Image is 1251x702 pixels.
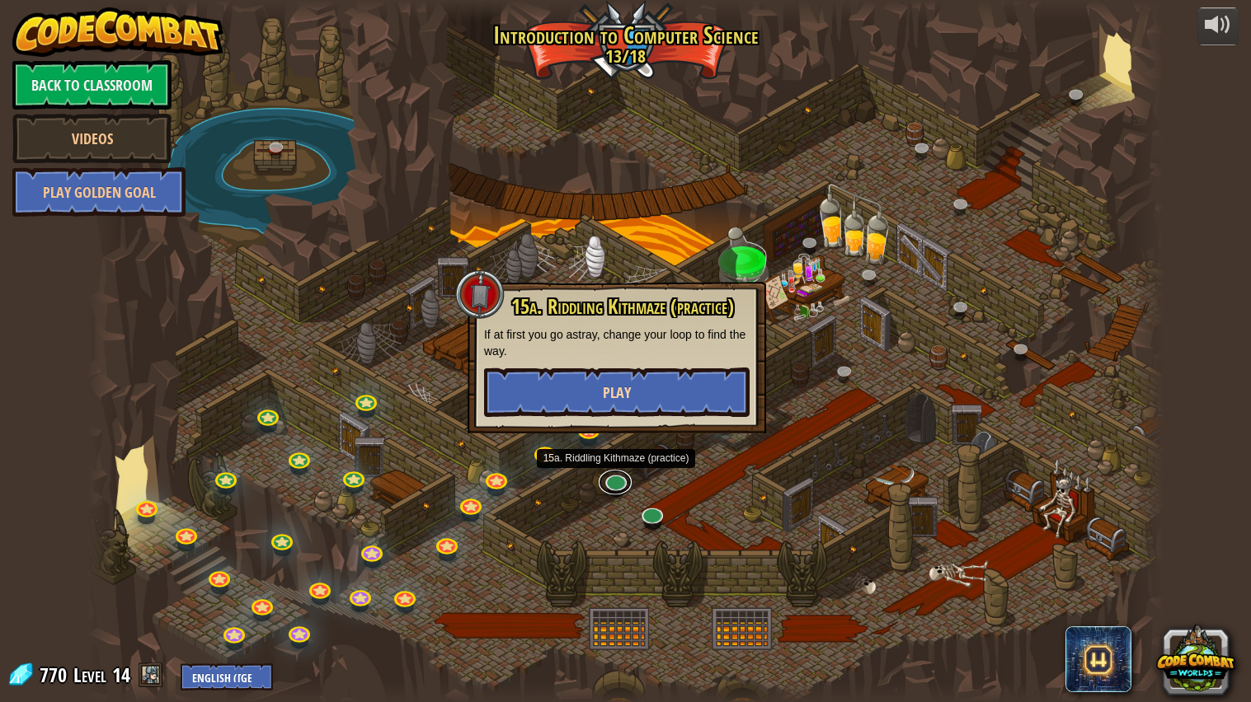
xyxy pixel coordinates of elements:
[40,662,72,688] span: 770
[12,60,172,110] a: Back to Classroom
[1197,7,1239,46] button: Adjust volume
[484,326,750,359] p: If at first you go astray, change your loop to find the way.
[73,662,106,689] span: Level
[511,292,734,321] span: 15a. Riddling Kithmaze (practice)
[12,7,223,57] img: CodeCombat - Learn how to code by playing a game
[12,114,172,163] a: Videos
[112,662,130,688] span: 14
[484,367,750,417] button: Play
[603,382,631,403] span: Play
[12,167,186,217] a: Play Golden Goal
